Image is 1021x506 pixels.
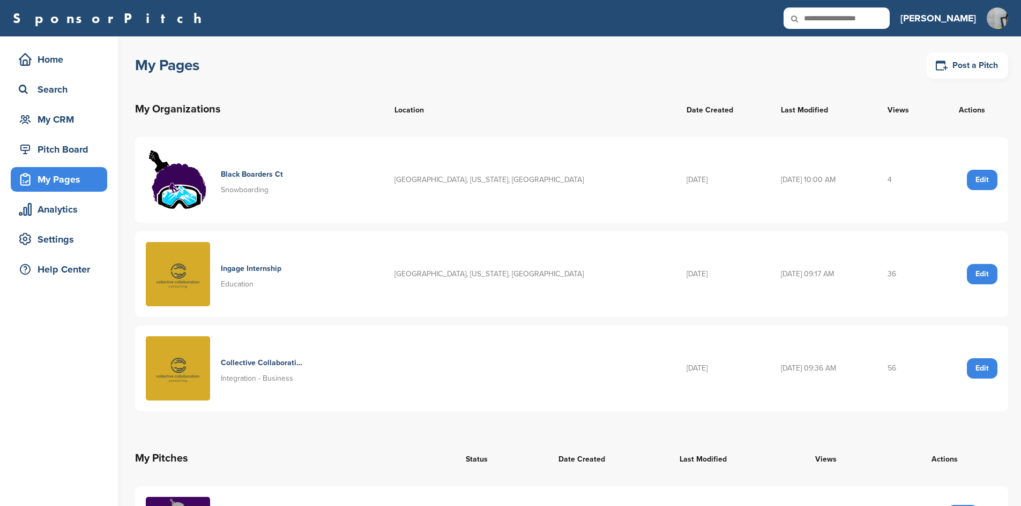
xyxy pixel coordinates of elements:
td: [DATE] 09:36 AM [770,326,876,411]
a: Help Center [11,257,107,282]
a: My CRM [11,107,107,132]
div: Home [16,50,107,69]
a: Bbct logo1 02 02 Black Boarders Ct Snowboarding [146,148,373,212]
td: 4 [877,137,936,223]
div: Search [16,80,107,99]
h3: [PERSON_NAME] [900,11,976,26]
a: Search [11,77,107,102]
h4: Ingage Internship [221,263,281,275]
th: Actions [936,90,1009,129]
div: Settings [16,230,107,249]
th: Last Modified [770,90,876,129]
img: Untitled design [146,336,210,401]
a: Analytics [11,197,107,222]
a: Edit [967,170,997,190]
td: 56 [877,326,936,411]
th: My Pitches [135,439,455,478]
a: Untitled design Ingage Internship Education [146,242,373,306]
td: [DATE] [676,231,770,317]
span: Integration - Business [221,374,293,383]
td: [DATE] [676,326,770,411]
h4: Black Boarders Ct [221,169,283,180]
td: [DATE] [676,137,770,223]
a: Post a Pitch [927,52,1008,79]
a: SponsorPitch [13,11,208,25]
td: [GEOGRAPHIC_DATA], [US_STATE], [GEOGRAPHIC_DATA] [384,137,676,223]
a: Edit [967,264,997,284]
th: Views [804,439,881,478]
h4: Collective Collaboration Consulting [221,357,304,369]
h1: My Pages [135,56,199,75]
a: My Pages [11,167,107,192]
th: Last Modified [669,439,804,478]
a: Home [11,47,107,72]
a: [PERSON_NAME] [900,6,976,30]
td: 36 [877,231,936,317]
th: My Organizations [135,90,384,129]
th: Actions [881,439,1008,478]
div: My Pages [16,170,107,189]
div: Analytics [16,200,107,219]
th: Status [455,439,547,478]
td: [DATE] 09:17 AM [770,231,876,317]
a: Pitch Board [11,137,107,162]
td: [GEOGRAPHIC_DATA], [US_STATE], [GEOGRAPHIC_DATA] [384,231,676,317]
a: Untitled design Collective Collaboration Consulting Integration - Business [146,336,373,401]
a: Settings [11,227,107,252]
img: Bbct logo1 02 02 [146,148,210,212]
div: My CRM [16,110,107,129]
th: Views [877,90,936,129]
img: Untitled design [146,242,210,306]
div: Help Center [16,260,107,279]
th: Date Created [548,439,669,478]
div: Pitch Board [16,140,107,159]
th: Date Created [676,90,770,129]
a: Edit [967,358,997,379]
th: Location [384,90,676,129]
span: Snowboarding [221,185,269,194]
td: [DATE] 10:00 AM [770,137,876,223]
span: Education [221,280,254,289]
